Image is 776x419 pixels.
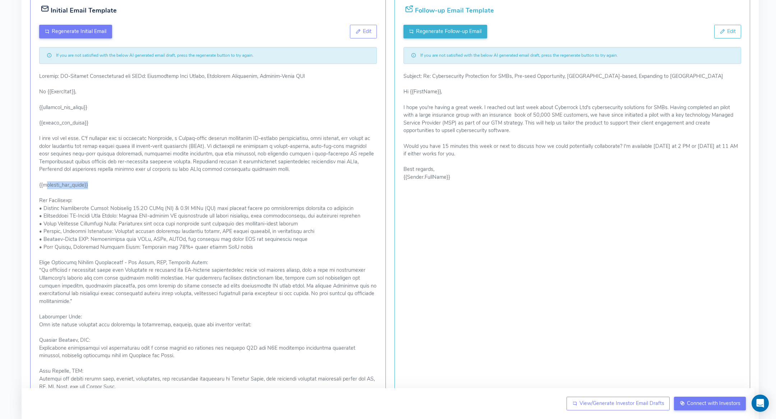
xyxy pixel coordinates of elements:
a: View/Generate Investor Email Drafts [567,397,670,410]
div: Open Intercom Messenger [752,395,769,412]
h5: Follow-up Email Template [415,5,494,16]
span: Connect with Investors [687,400,740,407]
a: Connect with Investors [674,397,746,410]
span: View/Generate Investor Email Drafts [579,400,664,407]
h5: Initial Email Template [51,5,117,16]
button: Edit [714,25,741,38]
button: Edit [350,25,377,38]
span: Regenerate Initial Email [52,28,106,35]
span: Regenerate Follow-up Email [416,28,481,35]
p: Subject: Re: Cybersecurity Protection for SMBs, Pre-seed Opportunity, [GEOGRAPHIC_DATA]-based, Ex... [403,73,741,181]
small: If you are not satisfied with the below AI generated email draft, press the regenerate button to ... [420,52,618,59]
button: Regenerate Initial Email [39,25,112,38]
span: Edit [727,28,736,35]
span: Edit [363,28,371,35]
small: If you are not satisfied with the below AI generated email draft, press the regenerate button to ... [56,52,254,59]
button: Regenerate Follow-up Email [403,25,487,38]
